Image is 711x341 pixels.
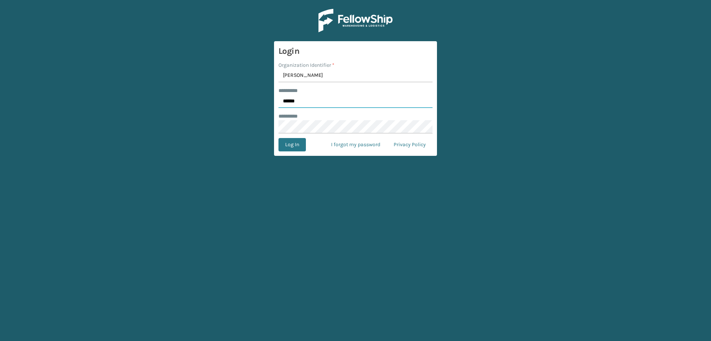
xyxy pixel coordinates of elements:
h3: Login [278,46,433,57]
label: Organization Identifier [278,61,334,69]
img: Logo [318,9,393,32]
a: I forgot my password [324,138,387,151]
button: Log In [278,138,306,151]
a: Privacy Policy [387,138,433,151]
